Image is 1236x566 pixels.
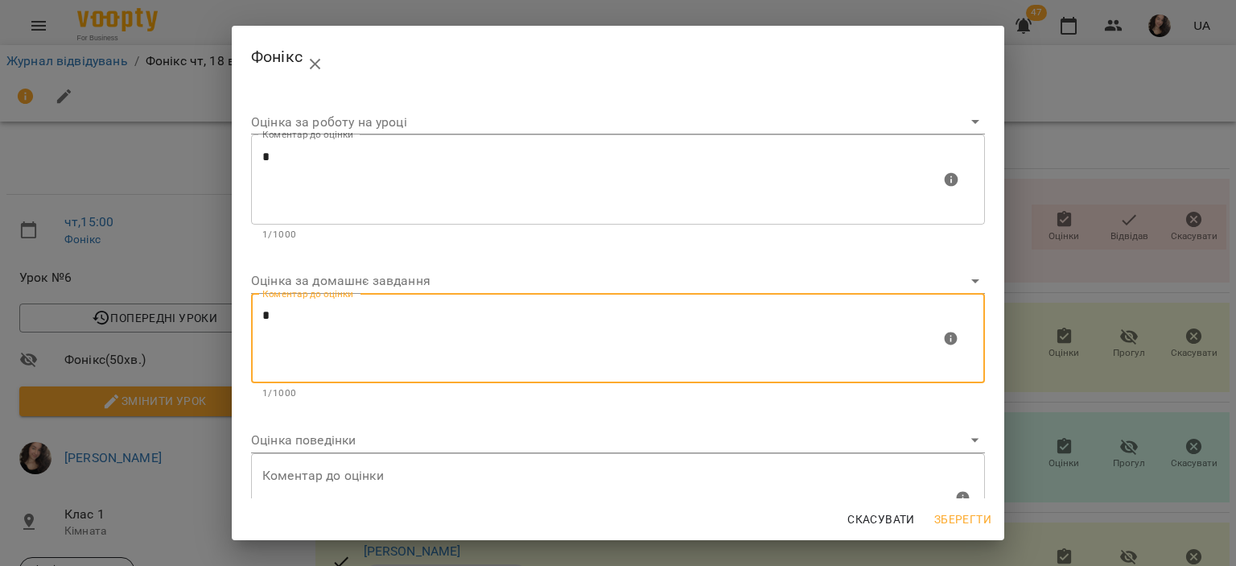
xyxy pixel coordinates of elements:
div: Максимальна кількість: 1000 символів [251,453,985,561]
h2: Фонікс [251,39,985,77]
button: Скасувати [841,505,921,534]
button: Зберегти [928,505,998,534]
span: Зберегти [934,510,991,529]
button: close [296,45,335,84]
div: Максимальна кількість: 1000 символів [251,294,985,402]
span: Скасувати [847,510,915,529]
p: 1/1000 [262,227,974,243]
p: 1/1000 [262,386,974,402]
div: Максимальна кількість: 1000 символів [251,134,985,242]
